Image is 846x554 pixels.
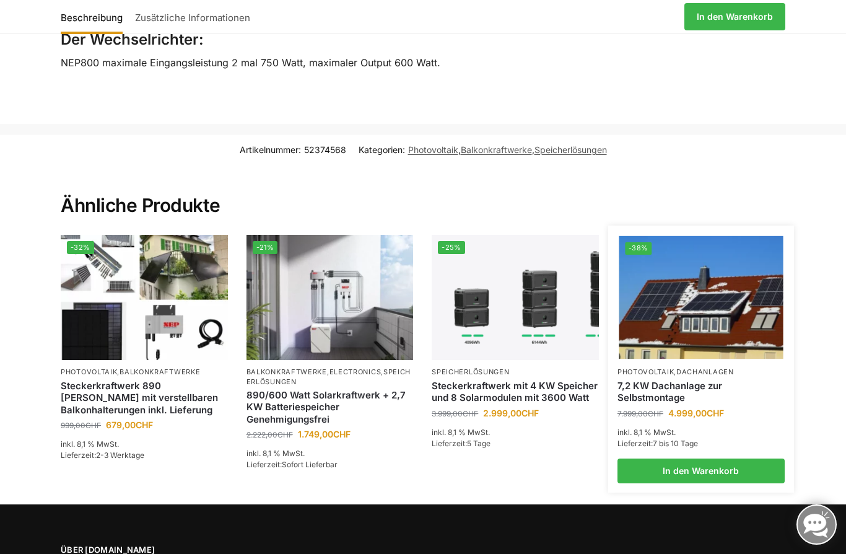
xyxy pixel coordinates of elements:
p: inkl. 8,1 % MwSt. [432,427,599,438]
span: CHF [463,409,478,418]
bdi: 3.999,00 [432,409,478,418]
a: Steckerkraftwerk 890 Watt mit verstellbaren Balkonhalterungen inkl. Lieferung [61,380,228,416]
a: Balkonkraftwerke [461,144,532,155]
p: , [617,367,785,377]
span: CHF [85,421,101,430]
bdi: 4.999,00 [668,408,724,418]
bdi: 2.222,00 [246,430,293,439]
p: , [61,367,228,377]
img: 860 Watt Komplett mit Balkonhalterung [61,235,228,360]
span: Sofort Lieferbar [282,460,338,469]
bdi: 7.999,00 [617,409,663,418]
span: CHF [521,408,539,418]
a: -32%860 Watt Komplett mit Balkonhalterung [61,235,228,360]
span: 52374568 [304,144,346,155]
p: NEP800 maximale Eingangsleistung 2 mal 750 Watt, maximaler Output 600 Watt. [61,55,785,71]
a: Dachanlagen [676,367,734,376]
a: 7,2 KW Dachanlage zur Selbstmontage [617,380,785,404]
bdi: 2.999,00 [483,408,539,418]
span: Lieferzeit: [246,460,338,469]
span: CHF [333,429,351,439]
a: Speicherlösungen [534,144,607,155]
a: Steckerkraftwerk mit 4 KW Speicher und 8 Solarmodulen mit 3600 Watt [432,380,599,404]
a: In den Warenkorb legen: „7,2 KW Dachanlage zur Selbstmontage“ [617,459,785,483]
a: -25%Steckerkraftwerk mit 4 KW Speicher und 8 Solarmodulen mit 3600 Watt [432,235,599,360]
a: Balkonkraftwerke [246,367,327,376]
img: Steckerkraftwerk mit 2,7kwh-Speicher [246,235,414,360]
a: Electronics [329,367,382,376]
img: Steckerkraftwerk mit 4 KW Speicher und 8 Solarmodulen mit 3600 Watt [432,235,599,360]
a: -38%Solar Dachanlage 6,5 KW [619,236,783,359]
span: Kategorien: , , [359,143,607,156]
a: Balkonkraftwerke [120,367,200,376]
bdi: 999,00 [61,421,101,430]
strong: Der Wechselrichter: [61,30,204,48]
span: Lieferzeit: [61,451,144,460]
span: 2-3 Werktage [96,451,144,460]
p: inkl. 8,1 % MwSt. [617,427,785,438]
img: Solar Dachanlage 6,5 KW [619,236,783,359]
p: , , [246,367,414,387]
bdi: 679,00 [106,420,153,430]
a: Photovoltaik [617,367,674,376]
span: CHF [707,408,724,418]
span: Lieferzeit: [432,439,491,448]
span: Lieferzeit: [617,439,698,448]
a: Photovoltaik [61,367,117,376]
p: inkl. 8,1 % MwSt. [246,448,414,459]
span: 7 bis 10 Tage [653,439,698,448]
span: Artikelnummer: [240,143,346,156]
span: CHF [648,409,663,418]
a: Speicherlösungen [246,367,411,385]
a: -21%Steckerkraftwerk mit 2,7kwh-Speicher [246,235,414,360]
a: Photovoltaik [408,144,458,155]
span: CHF [277,430,293,439]
span: CHF [136,420,153,430]
span: 5 Tage [467,439,491,448]
bdi: 1.749,00 [298,429,351,439]
a: 890/600 Watt Solarkraftwerk + 2,7 KW Batteriespeicher Genehmigungsfrei [246,389,414,426]
h2: Ähnliche Produkte [61,164,785,218]
a: Speicherlösungen [432,367,509,376]
p: inkl. 8,1 % MwSt. [61,439,228,450]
